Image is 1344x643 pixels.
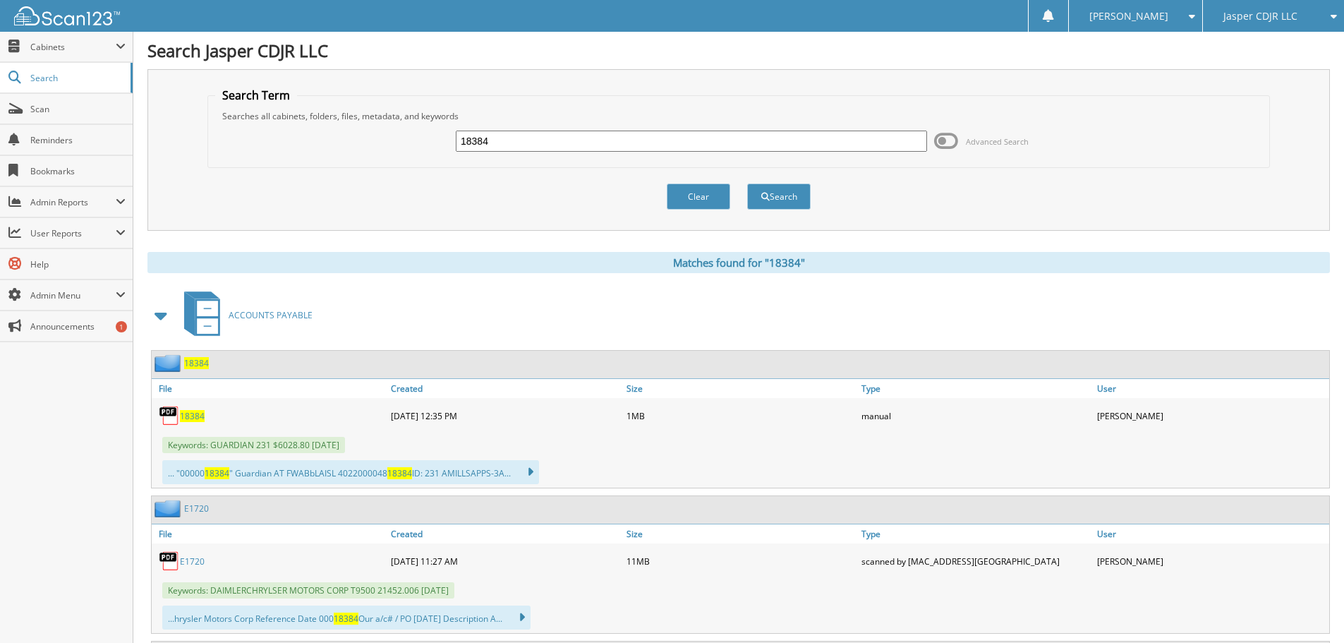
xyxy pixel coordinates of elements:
div: [PERSON_NAME] [1094,547,1329,575]
legend: Search Term [215,88,297,103]
a: User [1094,524,1329,543]
img: PDF.png [159,551,180,572]
a: Size [623,524,859,543]
div: ... "00000 " Guardian AT FWABbLAISL 4022000048 ID: 231 AMILLSAPPS-3A... [162,460,539,484]
img: folder2.png [155,500,184,517]
span: 18384 [387,467,412,479]
span: Jasper CDJR LLC [1223,12,1297,20]
a: File [152,379,387,398]
a: ACCOUNTS PAYABLE [176,287,313,343]
div: [DATE] 12:35 PM [387,402,623,430]
span: Cabinets [30,41,116,53]
span: [PERSON_NAME] [1089,12,1168,20]
span: Bookmarks [30,165,126,177]
div: 1 [116,321,127,332]
div: 11MB [623,547,859,575]
span: 18384 [205,467,229,479]
a: Created [387,379,623,398]
span: Announcements [30,320,126,332]
a: Created [387,524,623,543]
img: folder2.png [155,354,184,372]
a: 18384 [180,410,205,422]
button: Search [747,184,811,210]
a: E1720 [180,555,205,567]
span: Admin Reports [30,196,116,208]
iframe: Chat Widget [1273,575,1344,643]
div: manual [858,402,1094,430]
div: ...hrysler Motors Corp Reference Date 000 Our a/c# / PO [DATE] Description A... [162,606,531,630]
a: Type [858,524,1094,543]
span: Help [30,258,126,270]
span: 18384 [334,613,358,625]
img: PDF.png [159,405,180,426]
a: User [1094,379,1329,398]
span: Search [30,72,123,84]
a: File [152,524,387,543]
h1: Search Jasper CDJR LLC [147,39,1330,62]
a: E1720 [184,503,209,515]
span: Advanced Search [966,136,1029,147]
a: Type [858,379,1094,398]
div: [PERSON_NAME] [1094,402,1329,430]
span: Admin Menu [30,289,116,301]
a: Size [623,379,859,398]
div: Matches found for "18384" [147,252,1330,273]
span: User Reports [30,227,116,239]
a: 18384 [184,357,209,369]
img: scan123-logo-white.svg [14,6,120,25]
div: 1MB [623,402,859,430]
span: Keywords: GUARDIAN 231 $6028.80 [DATE] [162,437,345,453]
span: Keywords: DAIMLERCHRYLSER MOTORS CORP T9500 21452.006 [DATE] [162,582,454,599]
div: Searches all cabinets, folders, files, metadata, and keywords [215,110,1262,122]
div: [DATE] 11:27 AM [387,547,623,575]
div: scanned by [MAC_ADDRESS][GEOGRAPHIC_DATA] [858,547,1094,575]
span: Scan [30,103,126,115]
span: ACCOUNTS PAYABLE [229,309,313,321]
button: Clear [667,184,730,210]
span: Reminders [30,134,126,146]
